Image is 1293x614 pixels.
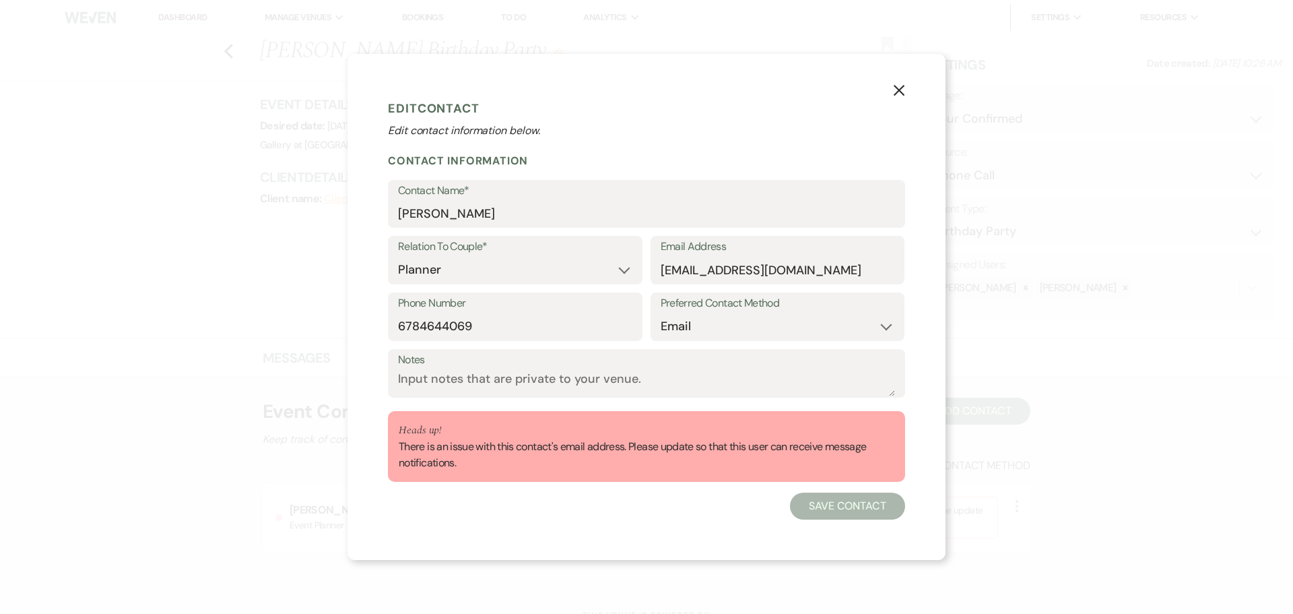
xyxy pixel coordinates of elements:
label: Notes [398,350,895,370]
label: Email Address [661,237,895,257]
input: First and Last Name [398,200,895,226]
h2: Contact Information [388,154,905,168]
h1: Edit Contact [388,98,905,119]
p: Heads up! [399,422,894,439]
div: There is an issue with this contact's email address. Please update so that this user can receive ... [399,422,894,472]
label: Phone Number [398,294,632,313]
p: Edit contact information below. [388,123,905,139]
label: Contact Name* [398,181,895,201]
label: Relation To Couple* [398,237,632,257]
button: Save Contact [790,493,905,520]
label: Preferred Contact Method [661,294,895,313]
